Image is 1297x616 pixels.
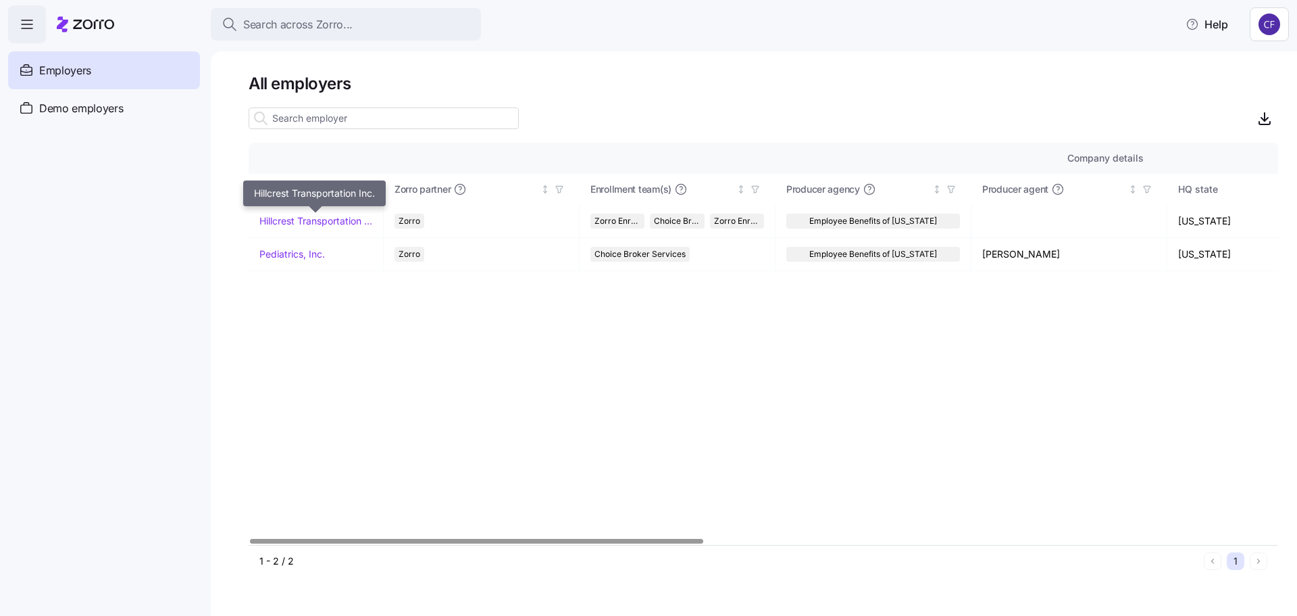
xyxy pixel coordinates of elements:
th: Company nameSorted ascending [249,174,384,205]
div: Not sorted [1128,185,1138,194]
button: Previous page [1204,552,1221,570]
button: 1 [1227,552,1244,570]
div: Not sorted [540,185,550,194]
span: Zorro [399,214,420,229]
span: Producer agency [786,183,860,196]
th: Producer agencyNot sorted [775,174,971,205]
button: Help [1175,11,1239,38]
a: Pediatrics, Inc. [259,247,325,261]
span: Employee Benefits of [US_STATE] [809,247,937,262]
th: Producer agentNot sorted [971,174,1167,205]
button: Search across Zorro... [211,8,481,41]
span: Choice Broker Services [594,247,686,262]
span: Producer agent [982,183,1048,196]
a: Employers [8,51,200,89]
span: Help [1186,16,1228,32]
span: Zorro Enrollment Team [594,214,640,229]
div: Not sorted [736,185,746,194]
div: Not sorted [932,185,942,194]
button: Next page [1250,552,1267,570]
td: [PERSON_NAME] [971,238,1167,271]
a: Demo employers [8,89,200,127]
div: Sorted ascending [361,185,371,194]
a: Hillcrest Transportation Inc. [259,214,372,228]
span: Choice Broker Services [654,214,700,229]
span: Zorro Enrollment Experts [714,214,760,229]
span: Demo employers [39,100,124,117]
th: Enrollment team(s)Not sorted [580,174,775,205]
span: Enrollment team(s) [590,183,671,196]
span: Employee Benefits of [US_STATE] [809,214,937,229]
span: Zorro [399,247,420,262]
div: 1 - 2 / 2 [259,554,1198,568]
span: Zorro partner [395,183,451,196]
span: Employers [39,62,91,79]
div: Company name [259,182,359,197]
h1: All employers [249,73,1278,94]
span: Search across Zorro... [243,16,353,33]
input: Search employer [249,108,519,129]
th: Zorro partnerNot sorted [384,174,580,205]
img: 7d4a9558da78dc7654dde66b79f71a2e [1258,14,1280,35]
